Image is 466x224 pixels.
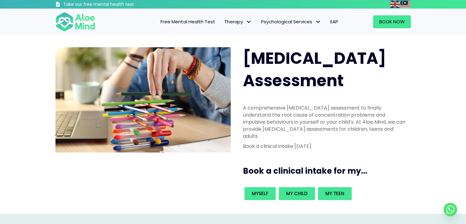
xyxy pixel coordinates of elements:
span: My teen [325,190,344,197]
span: Myself [252,190,268,197]
a: My teen [318,187,352,200]
a: Myself [244,187,276,200]
span: Therapy [224,18,252,25]
a: TherapyTherapy: submenu [220,15,256,28]
nav: Menu [103,15,343,28]
img: en [390,1,400,8]
h3: Book a clinical intake for my... [243,165,413,176]
h3: Take our free mental health test [63,2,167,8]
span: Psychological Services: submenu [314,17,323,26]
a: Malay [400,1,411,8]
img: Aloe mind Logo [55,12,95,32]
span: [MEDICAL_DATA] Assessment [243,47,386,92]
span: Therapy: submenu [244,17,253,26]
span: Free Mental Health Test [161,18,215,25]
a: English [390,1,400,8]
a: Whatsapp [444,203,457,216]
a: Book Now [373,15,411,28]
span: EAP [330,18,338,25]
div: Book an intake for my... [243,186,407,202]
a: My child [279,187,315,200]
img: ms [400,1,410,8]
p: Book a clinical intake [DATE] [243,143,407,150]
p: A comprehensive [MEDICAL_DATA] assessment to finally understand the root cause of concentration p... [243,104,407,140]
img: ADHD photo [55,47,231,153]
a: EAP [326,15,343,28]
span: Book Now [379,18,405,25]
a: Psychological ServicesPsychological Services: submenu [256,15,326,28]
span: My child [286,190,308,197]
a: Free Mental Health Test [156,15,220,28]
span: Psychological Services [261,18,321,25]
a: Take our free mental health test [55,2,167,9]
